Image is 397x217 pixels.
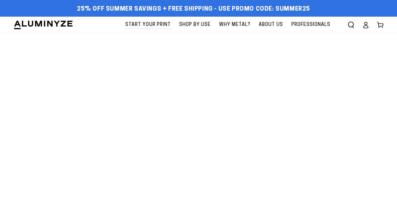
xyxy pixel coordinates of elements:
[216,17,254,33] a: Why Metal?
[77,6,310,13] span: 25% off Summer Savings + Free Shipping - Use Promo Code: SUMMER25
[259,21,283,29] span: About Us
[255,17,286,33] a: About Us
[288,17,334,33] a: Professionals
[13,20,73,30] img: Aluminyze
[125,21,171,29] span: Start Your Print
[219,21,250,29] span: Why Metal?
[122,17,174,33] a: Start Your Print
[291,21,330,29] span: Professionals
[179,21,211,29] span: Shop By Use
[176,17,214,33] a: Shop By Use
[344,18,358,32] summary: Search our site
